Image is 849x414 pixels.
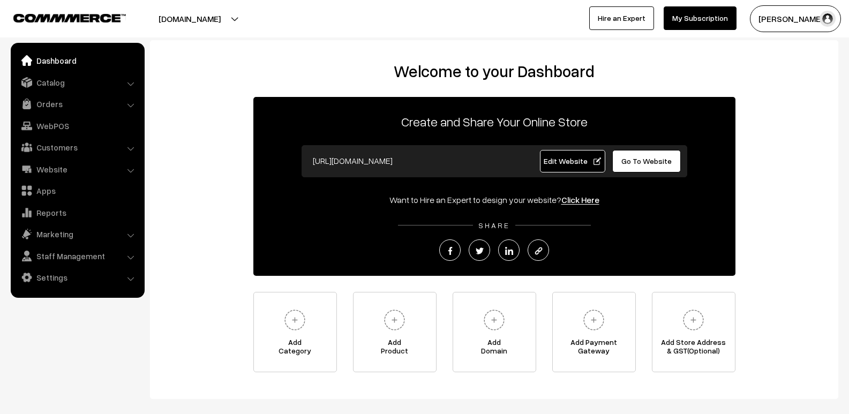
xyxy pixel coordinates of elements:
[544,156,601,165] span: Edit Website
[820,11,836,27] img: user
[679,305,708,335] img: plus.svg
[13,203,141,222] a: Reports
[561,194,599,205] a: Click Here
[253,292,337,372] a: AddCategory
[652,338,735,359] span: Add Store Address & GST(Optional)
[121,5,258,32] button: [DOMAIN_NAME]
[750,5,841,32] button: [PERSON_NAME]…
[13,51,141,70] a: Dashboard
[664,6,737,30] a: My Subscription
[453,292,536,372] a: AddDomain
[13,94,141,114] a: Orders
[579,305,608,335] img: plus.svg
[621,156,672,165] span: Go To Website
[13,268,141,287] a: Settings
[280,305,310,335] img: plus.svg
[354,338,436,359] span: Add Product
[652,292,735,372] a: Add Store Address& GST(Optional)
[13,14,126,22] img: COMMMERCE
[553,338,635,359] span: Add Payment Gateway
[13,160,141,179] a: Website
[161,62,828,81] h2: Welcome to your Dashboard
[589,6,654,30] a: Hire an Expert
[13,246,141,266] a: Staff Management
[453,338,536,359] span: Add Domain
[380,305,409,335] img: plus.svg
[540,150,605,172] a: Edit Website
[13,138,141,157] a: Customers
[253,112,735,131] p: Create and Share Your Online Store
[353,292,437,372] a: AddProduct
[13,116,141,136] a: WebPOS
[13,181,141,200] a: Apps
[13,73,141,92] a: Catalog
[552,292,636,372] a: Add PaymentGateway
[13,224,141,244] a: Marketing
[254,338,336,359] span: Add Category
[612,150,681,172] a: Go To Website
[479,305,509,335] img: plus.svg
[473,221,515,230] span: SHARE
[253,193,735,206] div: Want to Hire an Expert to design your website?
[13,11,107,24] a: COMMMERCE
